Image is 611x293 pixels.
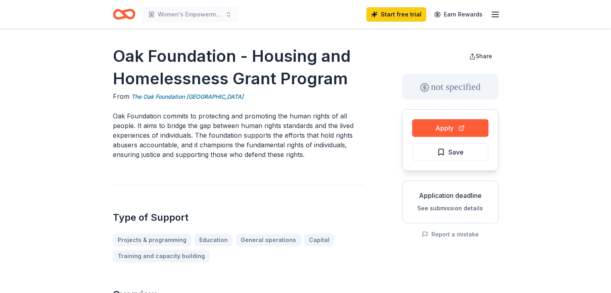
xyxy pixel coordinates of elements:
a: Start free trial [366,7,426,22]
a: Earn Rewards [429,7,487,22]
button: Share [463,48,499,64]
button: Apply [412,119,488,137]
span: Share [476,53,492,59]
button: See submission details [417,203,483,213]
div: not specified [402,74,499,100]
h1: Oak Foundation - Housing and Homelessness Grant Program [113,45,364,90]
button: Women's Empowerment Project [142,6,238,22]
a: Training and capacity building [113,250,210,262]
button: Report a mistake [422,230,479,239]
p: Oak Foundation commits to protecting and promoting the human rights of all people. It aims to bri... [113,111,364,159]
h2: Type of Support [113,211,364,224]
a: Education [194,234,233,246]
a: Home [113,5,135,24]
div: From [113,92,364,102]
a: General operations [236,234,301,246]
span: Save [448,147,464,157]
a: Projects & programming [113,234,191,246]
div: Application deadline [409,191,492,200]
span: Women's Empowerment Project [158,10,222,19]
a: Capital [304,234,334,246]
a: The Oak Foundation [GEOGRAPHIC_DATA] [131,92,243,102]
button: Save [412,143,488,161]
